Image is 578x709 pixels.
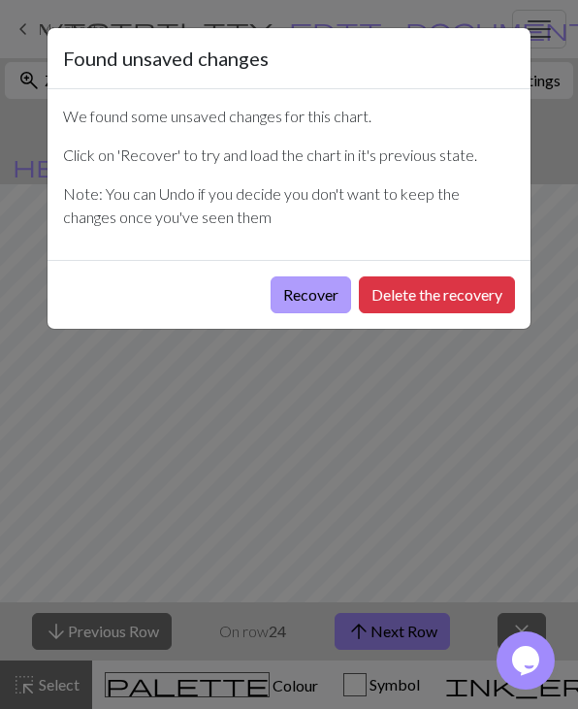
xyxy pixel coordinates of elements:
button: Recover [271,276,351,313]
p: Click on 'Recover' to try and load the chart in it's previous state. [63,144,515,167]
p: We found some unsaved changes for this chart. [63,105,515,128]
p: Note: You can Undo if you decide you don't want to keep the changes once you've seen them [63,182,515,229]
button: Delete the recovery [359,276,515,313]
h5: Found unsaved changes [63,44,269,73]
iframe: chat widget [497,631,559,690]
